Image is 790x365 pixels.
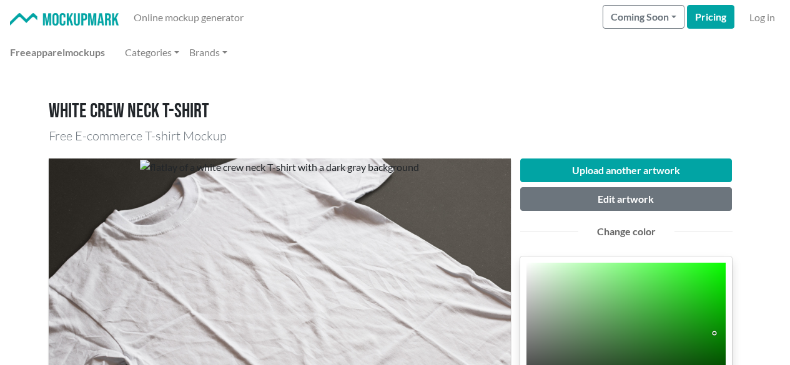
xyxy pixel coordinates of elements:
[129,5,249,30] a: Online mockup generator
[588,224,665,239] div: Change color
[120,40,184,65] a: Categories
[603,5,684,29] button: Coming Soon
[10,13,119,26] img: Mockup Mark
[520,187,733,211] button: Edit artwork
[687,5,734,29] a: Pricing
[49,100,742,124] h1: White crew neck T-shirt
[5,40,110,65] a: Freeapparelmockups
[520,158,733,182] button: Upload another artwork
[184,40,232,65] a: Brands
[744,5,780,30] a: Log in
[49,129,742,144] h3: Free E-commerce T-shirt Mockup
[31,46,65,58] span: apparel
